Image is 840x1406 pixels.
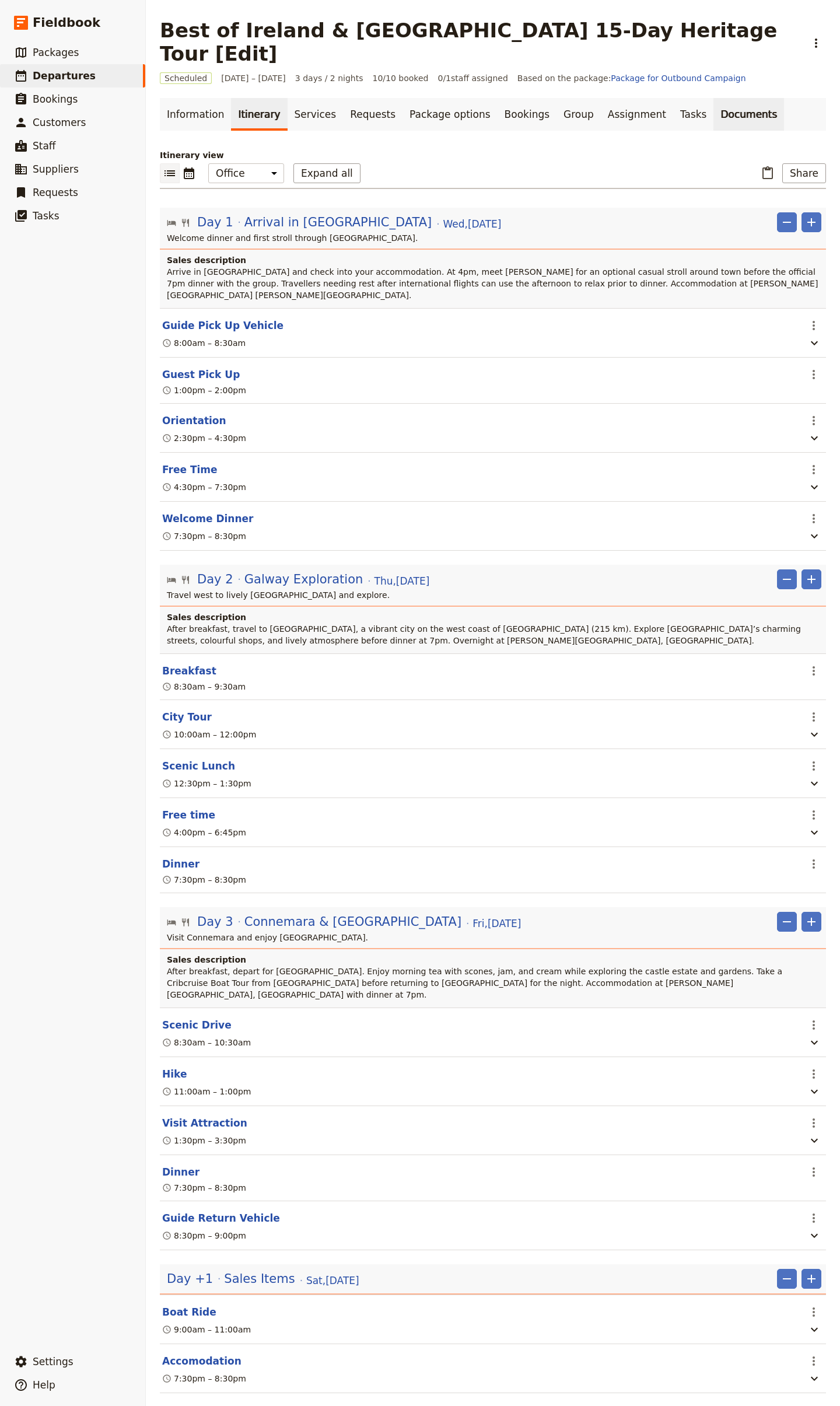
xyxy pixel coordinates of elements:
[517,72,746,84] span: Based on the package:
[443,217,501,231] span: Wed , [DATE]
[162,463,218,477] button: Edit this itinerary item
[804,1015,824,1035] button: Actions
[33,47,79,58] span: Packages
[167,214,501,231] button: Edit day information
[33,1356,73,1367] span: Settings
[288,98,344,131] a: Services
[804,756,824,776] button: Actions
[180,163,199,183] button: Calendar view
[162,1086,251,1097] div: 11:00am – 1:00pm
[713,98,784,131] a: Documents
[162,1116,247,1130] button: Edit this itinerary item
[804,1113,824,1133] button: Actions
[162,857,199,871] button: Edit this itinerary item
[673,98,714,131] a: Tasks
[473,917,521,931] span: Fri , [DATE]
[804,1302,824,1322] button: Actions
[777,569,797,589] button: Remove
[162,432,246,444] div: 2:30pm – 4:30pm
[162,1165,199,1179] button: Edit this itinerary item
[804,854,824,874] button: Actions
[33,210,60,222] span: Tasks
[804,1351,824,1371] button: Actions
[804,805,824,825] button: Actions
[197,214,233,231] span: Day 1
[231,98,287,131] a: Itinerary
[160,19,799,65] h1: Best of Ireland & [GEOGRAPHIC_DATA] 15-Day Heritage Tour [Edit]
[295,72,363,84] span: 3 days / 2 nights
[167,1270,213,1288] span: Day +1
[167,589,821,601] p: Travel west to lively [GEOGRAPHIC_DATA] and explore.
[777,1269,797,1289] button: Remove
[197,913,233,931] span: Day 3
[162,827,246,838] div: 4:00pm – 6:45pm
[244,571,363,588] span: Galway Exploration
[306,1274,359,1288] span: Sat , [DATE]
[33,163,79,175] span: Suppliers
[167,254,821,266] h4: Sales description
[33,187,78,198] span: Requests
[33,1379,55,1391] span: Help
[162,778,251,789] div: 12:30pm – 1:30pm
[804,365,824,384] button: Actions
[167,266,821,301] p: Arrive in [GEOGRAPHIC_DATA] and check into your accommodation. At 4pm, meet [PERSON_NAME] for an ...
[804,707,824,727] button: Actions
[221,72,286,84] span: [DATE] – [DATE]
[167,623,821,646] p: After breakfast, travel to [GEOGRAPHIC_DATA], a vibrant city on the west coast of [GEOGRAPHIC_DAT...
[498,98,556,131] a: Bookings
[804,411,824,431] button: Actions
[162,1037,251,1048] div: 8:30am – 10:30am
[160,163,180,183] button: List view
[162,530,246,542] div: 7:30pm – 8:30pm
[162,512,253,526] button: Edit this itinerary item
[162,729,256,740] div: 10:00am – 12:00pm
[437,72,508,84] span: 0 / 1 staff assigned
[167,954,821,966] h4: Sales description
[162,1211,280,1225] button: Edit this itinerary item
[162,874,246,886] div: 7:30pm – 8:30pm
[162,1067,187,1081] button: Edit this itinerary item
[162,1324,251,1335] div: 9:00am – 11:00am
[162,759,235,773] button: Edit this itinerary item
[162,1135,246,1146] div: 1:30pm – 3:30pm
[160,98,231,131] a: Information
[167,611,821,623] h4: Sales description
[804,1208,824,1228] button: Actions
[293,163,360,183] button: Expand all
[167,913,521,931] button: Edit day information
[162,681,246,692] div: 8:30am – 9:30am
[162,337,246,349] div: 8:00am – 8:30am
[162,1373,246,1384] div: 7:30pm – 8:30pm
[33,117,86,128] span: Customers
[167,571,429,588] button: Edit day information
[162,414,226,428] button: Edit this itinerary item
[197,571,233,588] span: Day 2
[556,98,601,131] a: Group
[374,574,430,588] span: Thu , [DATE]
[162,368,240,382] button: Edit this itinerary item
[804,1064,824,1084] button: Actions
[244,913,461,931] span: Connemara & [GEOGRAPHIC_DATA]
[162,710,212,724] button: Edit this itinerary item
[162,664,216,678] button: Edit this itinerary item
[611,74,745,83] a: Package for Outbound Campaign
[804,509,824,529] button: Actions
[801,1269,821,1289] button: Add
[804,661,824,681] button: Actions
[244,214,432,231] span: Arrival in [GEOGRAPHIC_DATA]
[777,212,797,232] button: Remove
[373,72,429,84] span: 10/10 booked
[33,140,56,152] span: Staff
[758,163,778,183] button: Paste itinerary item
[33,70,96,82] span: Departures
[167,966,821,1001] p: After breakfast, depart for [GEOGRAPHIC_DATA]. Enjoy morning tea with scones, jam, and cream whil...
[162,1354,242,1368] button: Edit this itinerary item
[601,98,673,131] a: Assignment
[804,460,824,480] button: Actions
[801,569,821,589] button: Add
[162,1230,246,1241] div: 8:30pm – 9:00pm
[162,1018,232,1032] button: Edit this itinerary item
[167,232,821,244] p: Welcome dinner and first stroll through [GEOGRAPHIC_DATA].
[160,72,212,84] span: Scheduled
[402,98,497,131] a: Package options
